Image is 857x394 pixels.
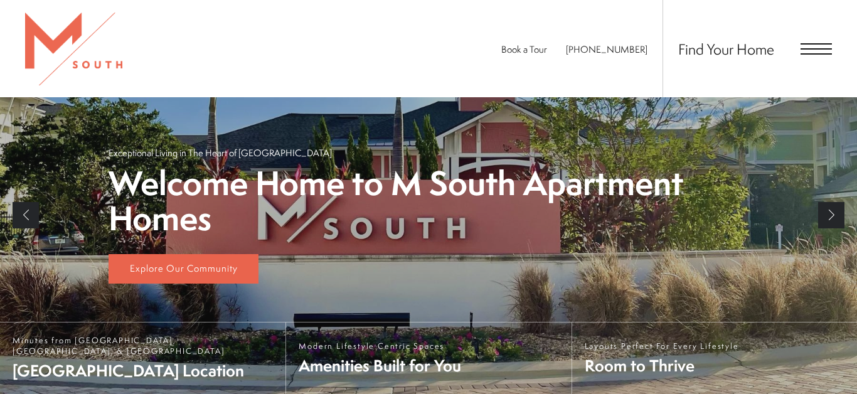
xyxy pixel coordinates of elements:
[25,13,122,85] img: MSouth
[585,354,739,376] span: Room to Thrive
[299,341,461,351] span: Modern Lifestyle Centric Spaces
[109,254,258,284] a: Explore Our Community
[130,262,238,275] span: Explore Our Community
[285,322,571,394] a: Modern Lifestyle Centric Spaces
[501,43,547,56] a: Book a Tour
[109,166,748,237] p: Welcome Home to M South Apartment Homes
[13,335,273,356] span: Minutes from [GEOGRAPHIC_DATA], [GEOGRAPHIC_DATA], & [GEOGRAPHIC_DATA]
[299,354,461,376] span: Amenities Built for You
[13,359,273,381] span: [GEOGRAPHIC_DATA] Location
[818,202,844,228] a: Next
[678,39,774,59] a: Find Your Home
[572,322,857,394] a: Layouts Perfect For Every Lifestyle
[566,43,647,56] span: [PHONE_NUMBER]
[585,341,739,351] span: Layouts Perfect For Every Lifestyle
[801,43,832,55] button: Open Menu
[109,146,332,159] p: Exceptional Living in The Heart of [GEOGRAPHIC_DATA]
[566,43,647,56] a: Call Us at 813-570-8014
[13,202,39,228] a: Previous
